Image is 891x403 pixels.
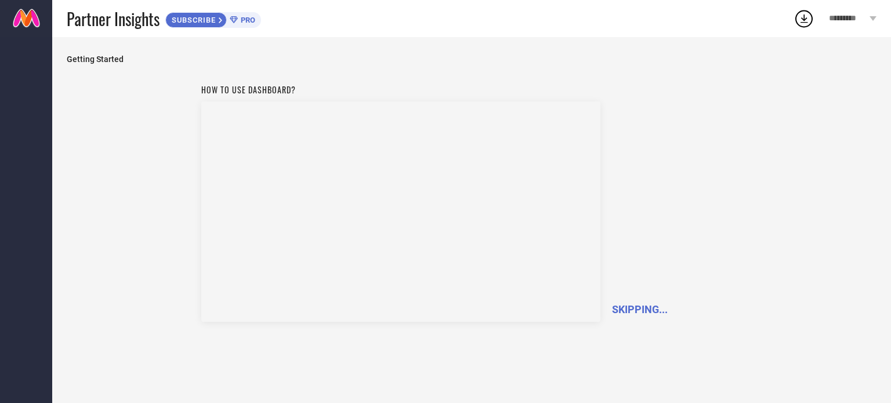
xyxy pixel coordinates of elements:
iframe: Workspace Section [201,101,600,322]
a: SUBSCRIBEPRO [165,9,261,28]
div: Open download list [794,8,814,29]
span: Getting Started [67,55,876,64]
h1: How to use dashboard? [201,83,600,96]
span: Partner Insights [67,7,160,31]
span: SUBSCRIBE [166,16,219,24]
span: PRO [238,16,255,24]
span: SKIPPING... [612,303,668,315]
